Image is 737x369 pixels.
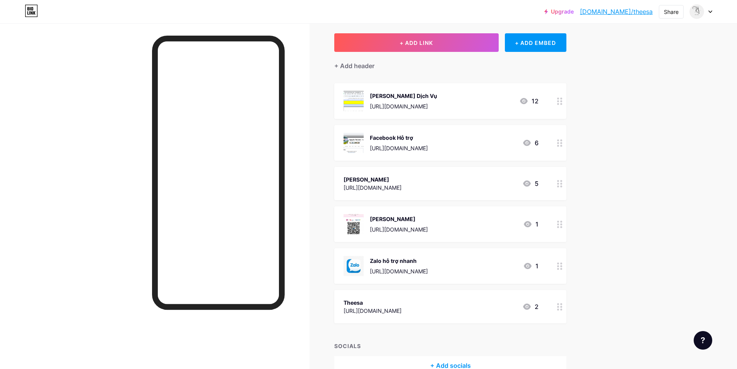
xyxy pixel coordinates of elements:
div: [URL][DOMAIN_NAME] [370,102,437,110]
div: [URL][DOMAIN_NAME] [344,307,402,315]
div: 1 [523,261,539,271]
div: 2 [522,302,539,311]
div: [PERSON_NAME] Dịch Vụ [370,92,437,100]
div: Facebook Hỗ trợ [370,134,428,142]
a: Upgrade [544,9,574,15]
button: + ADD LINK [334,33,499,52]
img: theesa [689,4,704,19]
div: SOCIALS [334,342,566,350]
div: [URL][DOMAIN_NAME] [370,267,428,275]
div: 12 [519,96,539,106]
a: [DOMAIN_NAME]/theesa [580,7,653,16]
div: [URL][DOMAIN_NAME] [344,184,402,192]
div: 6 [522,138,539,148]
div: Zalo hỗ trợ nhanh [370,257,428,265]
img: Zalo hỗ trợ nhanh [344,256,364,276]
div: [PERSON_NAME] [370,215,428,223]
div: 5 [522,179,539,188]
div: [PERSON_NAME] [344,175,402,184]
div: [URL][DOMAIN_NAME] [370,225,428,233]
div: + Add header [334,61,374,70]
div: + ADD EMBED [505,33,566,52]
img: Thanh Toán [344,214,364,234]
span: + ADD LINK [400,39,433,46]
img: Facebook Hỗ trợ [344,133,364,153]
div: Theesa [344,299,402,307]
div: 1 [523,220,539,229]
img: Gian Hàng Dịch Vụ [344,91,364,111]
div: Share [664,8,679,16]
div: [URL][DOMAIN_NAME] [370,144,428,152]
